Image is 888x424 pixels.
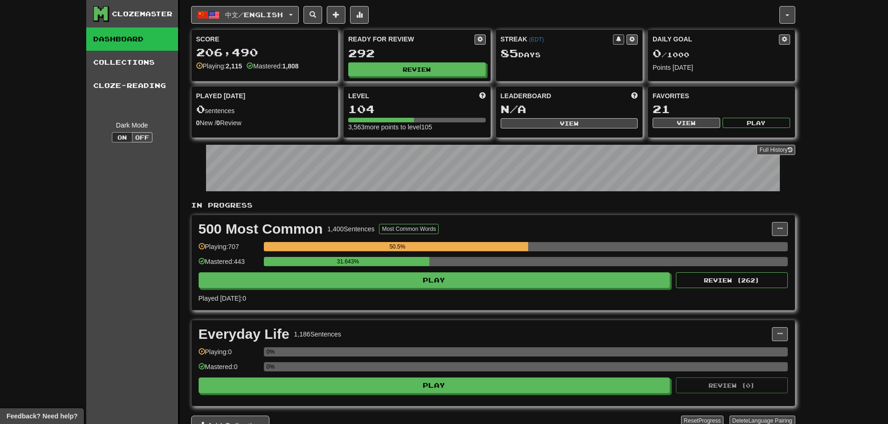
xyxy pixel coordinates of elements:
div: Playing: [196,61,242,71]
button: Review (0) [676,377,788,393]
div: Streak [501,34,613,44]
button: More stats [350,6,369,24]
span: Played [DATE]: 0 [199,295,246,302]
a: Collections [86,51,178,74]
span: Open feedback widget [7,411,77,421]
div: Clozemaster [112,9,172,19]
span: Progress [698,417,721,424]
button: Play [199,377,670,393]
div: 31.643% [267,257,429,266]
span: 中文 / English [225,11,283,19]
a: Dashboard [86,27,178,51]
div: Daily Goal [653,34,779,45]
strong: 0 [216,119,220,127]
div: New / Review [196,118,334,128]
div: Playing: 707 [199,242,259,257]
span: Played [DATE] [196,91,246,101]
button: Play [723,118,790,128]
div: 3,563 more points to level 105 [348,122,486,132]
span: Level [348,91,369,101]
button: Play [199,272,670,288]
div: Day s [501,47,638,60]
span: N/A [501,102,526,115]
div: Everyday Life [199,327,289,341]
span: Score more points to level up [479,91,486,101]
div: Points [DATE] [653,63,790,72]
div: 206,490 [196,47,334,58]
div: 500 Most Common [199,222,323,236]
div: Favorites [653,91,790,101]
button: Most Common Words [379,224,439,234]
div: Mastered: [247,61,298,71]
div: 50.5% [267,242,528,251]
button: 中文/English [191,6,299,24]
div: 292 [348,47,486,59]
button: View [501,118,638,128]
button: On [112,132,132,142]
div: 1,186 Sentences [294,330,341,339]
strong: 0 [196,119,200,127]
strong: 1,808 [282,62,299,70]
a: (EDT) [529,36,544,43]
div: Mastered: 443 [199,257,259,272]
div: Ready for Review [348,34,475,44]
button: View [653,118,720,128]
span: 0 [653,47,661,60]
span: Leaderboard [501,91,551,101]
a: Cloze-Reading [86,74,178,97]
span: 0 [196,102,205,115]
span: / 1000 [653,51,689,59]
a: Full History [757,145,795,155]
div: Score [196,34,334,44]
button: Add sentence to collection [327,6,345,24]
span: Language Pairing [748,417,792,424]
div: Mastered: 0 [199,362,259,377]
span: 85 [501,47,518,60]
p: In Progress [191,201,795,210]
button: Search sentences [303,6,322,24]
div: 21 [653,103,790,115]
div: Dark Mode [93,121,171,130]
button: Review (262) [676,272,788,288]
button: Review [348,62,486,76]
span: This week in points, UTC [631,91,638,101]
button: Off [132,132,152,142]
strong: 2,115 [226,62,242,70]
div: 1,400 Sentences [327,224,374,234]
div: 104 [348,103,486,115]
div: Playing: 0 [199,347,259,363]
div: sentences [196,103,334,115]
